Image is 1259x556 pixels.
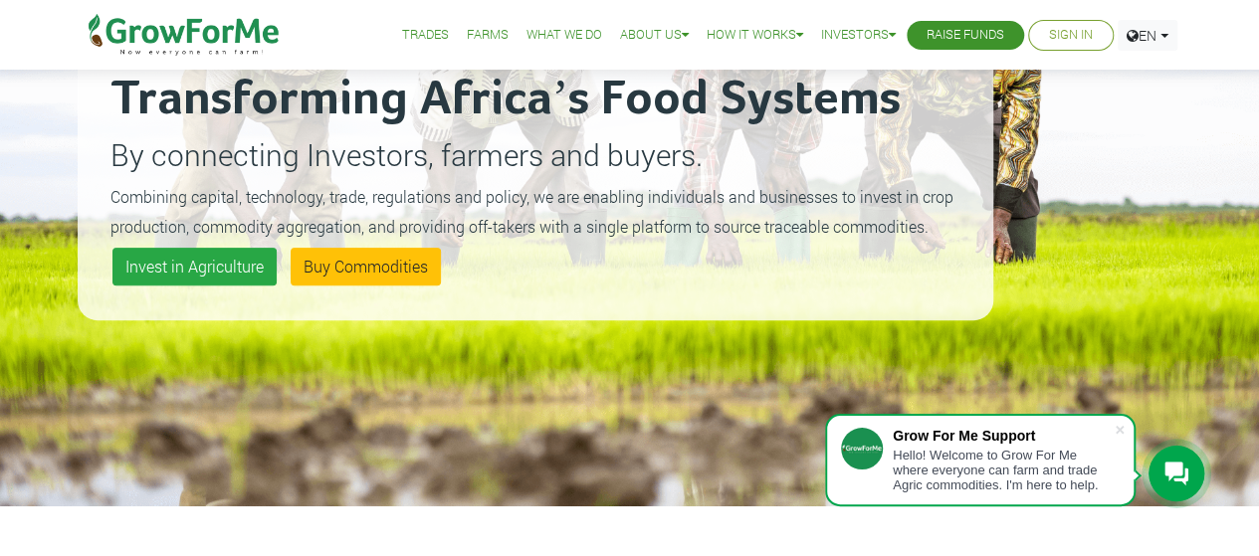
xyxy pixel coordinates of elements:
a: Buy Commodities [291,248,441,285]
a: What We Do [526,25,602,46]
a: Investors [821,25,896,46]
p: By connecting Investors, farmers and buyers. [110,132,960,177]
div: Hello! Welcome to Grow For Me where everyone can farm and trade Agric commodities. I'm here to help. [893,448,1114,492]
a: About Us [620,25,689,46]
a: Sign In [1049,25,1093,46]
div: Grow For Me Support [893,428,1114,444]
h2: Transforming Africa’s Food Systems [110,70,960,129]
a: Invest in Agriculture [112,248,277,285]
a: Trades [402,25,449,46]
a: EN [1118,20,1177,51]
a: How it Works [707,25,803,46]
small: Combining capital, technology, trade, regulations and policy, we are enabling individuals and bus... [110,186,953,237]
a: Raise Funds [927,25,1004,46]
a: Farms [467,25,509,46]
